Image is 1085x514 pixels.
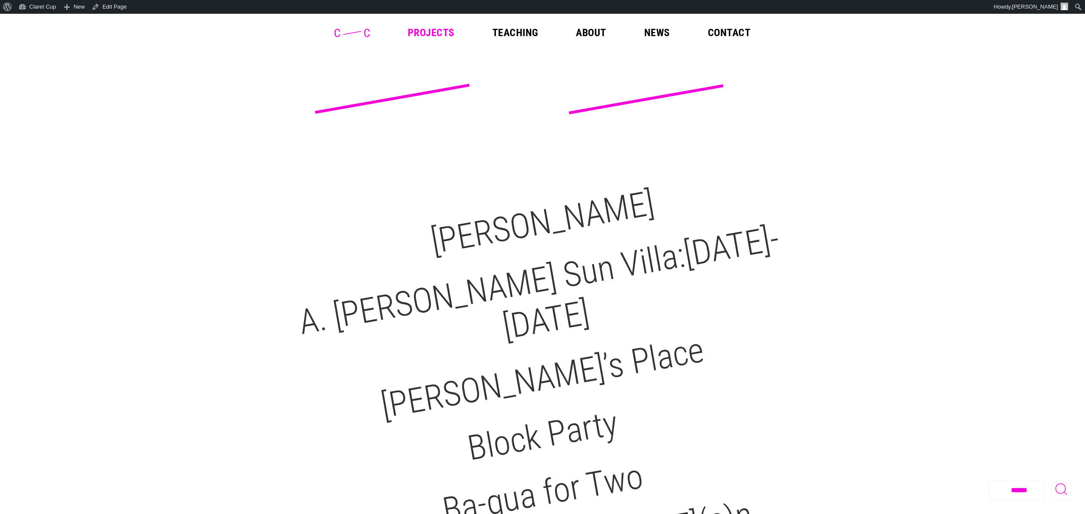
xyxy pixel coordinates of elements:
[708,28,750,38] a: Contact
[378,329,707,426] a: [PERSON_NAME]’s Place
[1012,3,1058,10] span: [PERSON_NAME]
[428,183,657,262] a: [PERSON_NAME]
[465,403,621,469] a: Block Party
[408,28,750,38] nav: Main Menu
[408,28,455,38] a: Projects
[576,28,606,38] a: About
[1051,480,1071,500] button: Toggle Search
[644,28,670,38] a: News
[296,218,782,348] a: A. [PERSON_NAME] Sun Villa:[DATE]-[DATE]
[492,28,538,38] a: Teaching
